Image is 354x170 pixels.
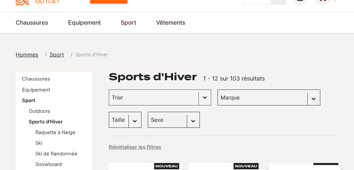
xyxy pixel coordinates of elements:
[199,90,211,105] button: Basculer la liste
[50,51,68,59] a: Sport
[16,51,38,58] span: Hommes
[50,51,64,58] span: Sport
[112,93,196,102] input: Trier
[29,119,63,125] a: Sports d'Hiver
[35,151,77,157] a: Ski de Randonnée
[22,76,50,82] a: Chaussures
[109,144,161,150] button: Réinitialiser les filtres
[109,72,197,82] h1: Sports d'Hiver
[16,18,48,27] a: Chaussures
[29,108,50,114] a: Outdoors
[121,18,136,27] a: Sport
[203,75,265,82] span: 1 - 12 sur 103 résultats
[22,97,35,103] a: Sport
[156,18,185,27] a: Vêtements
[22,87,50,93] a: Equipement
[35,129,75,135] a: Raquette à Neige
[16,51,108,59] nav: breadcrumbs
[35,140,42,146] a: Ski
[68,18,101,27] a: Equipement
[16,51,42,59] a: Hommes
[35,161,62,167] a: Snowboard
[75,51,108,58] span: Sports d'Hiver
